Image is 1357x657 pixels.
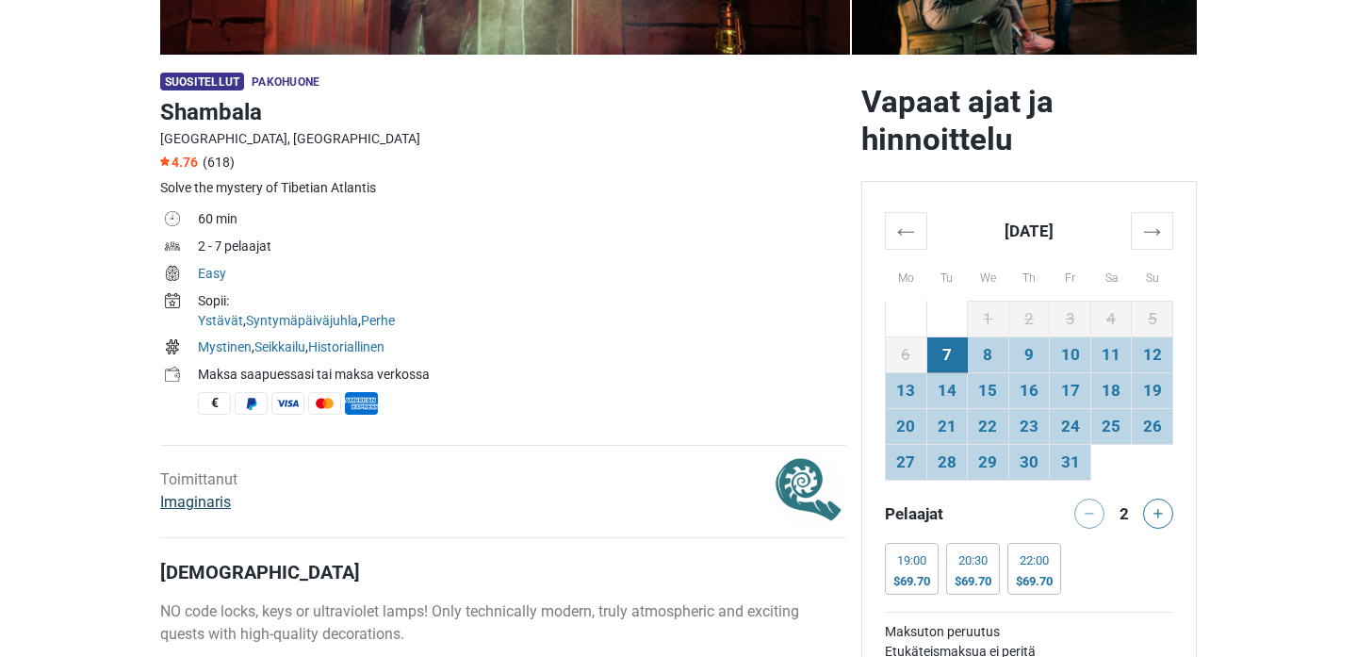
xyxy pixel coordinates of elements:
th: We [968,249,1009,301]
a: Imaginaris [160,493,231,511]
td: , , [198,289,846,336]
td: 1 [968,301,1009,337]
td: 24 [1050,408,1091,444]
div: $69.70 [893,574,930,589]
h2: Vapaat ajat ja hinnoittelu [861,83,1197,158]
td: 26 [1132,408,1173,444]
td: 3 [1050,301,1091,337]
div: Toimittanut [160,468,237,514]
div: Maksa saapuessasi tai maksa verkossa [198,365,846,385]
td: 20 [886,408,927,444]
a: Ystävät [198,313,243,328]
span: (618) [203,155,235,170]
div: 2 [1113,499,1136,525]
td: 2 [1008,301,1050,337]
td: 5 [1132,301,1173,337]
img: Star [160,156,170,166]
span: Pakohuone [252,75,319,89]
td: 60 min [198,207,846,235]
td: 23 [1008,408,1050,444]
div: 22:00 [1016,553,1053,568]
div: [GEOGRAPHIC_DATA], [GEOGRAPHIC_DATA] [160,129,846,149]
span: Suositellut [160,73,244,90]
div: $69.70 [1016,574,1053,589]
td: 2 - 7 pelaajat [198,235,846,262]
td: 17 [1050,372,1091,408]
td: 27 [886,444,927,480]
td: 13 [886,372,927,408]
div: 20:30 [955,553,991,568]
td: 12 [1132,337,1173,372]
p: NO code locks, keys or ultraviolet lamps! Only technically modern, truly atmospheric and exciting... [160,600,846,646]
td: 25 [1090,408,1132,444]
th: Mo [886,249,927,301]
td: 11 [1090,337,1132,372]
td: 10 [1050,337,1091,372]
td: 16 [1008,372,1050,408]
th: [DATE] [926,212,1132,249]
td: 28 [926,444,968,480]
img: 3cec07e9ba5f5bb2l.png [774,455,846,528]
div: Pelaajat [877,499,1029,529]
td: Maksuton peruutus [885,622,1173,642]
a: Syntymäpäiväjuhla [246,313,358,328]
td: 8 [968,337,1009,372]
td: 21 [926,408,968,444]
div: Solve the mystery of Tibetian Atlantis [160,178,846,198]
td: 19 [1132,372,1173,408]
td: , , [198,336,846,363]
a: Historiallinen [308,339,384,354]
div: Sopii: [198,291,846,311]
th: Fr [1050,249,1091,301]
td: 7 [926,337,968,372]
a: Seikkailu [254,339,305,354]
span: MasterCard [308,392,341,415]
span: American Express [345,392,378,415]
div: $69.70 [955,574,991,589]
div: 19:00 [893,553,930,568]
h4: [DEMOGRAPHIC_DATA] [160,561,846,583]
a: Easy [198,266,226,281]
a: Perhe [361,313,395,328]
th: Tu [926,249,968,301]
h1: Shambala [160,95,846,129]
span: PayPal [235,392,268,415]
td: 9 [1008,337,1050,372]
th: → [1132,212,1173,249]
td: 31 [1050,444,1091,480]
td: 22 [968,408,1009,444]
td: 6 [886,337,927,372]
span: Käteinen [198,392,231,415]
td: 4 [1090,301,1132,337]
th: ← [886,212,927,249]
th: Su [1132,249,1173,301]
td: 30 [1008,444,1050,480]
th: Th [1008,249,1050,301]
span: 4.76 [160,155,198,170]
span: Visa [271,392,304,415]
td: 29 [968,444,1009,480]
td: 14 [926,372,968,408]
a: Mystinen [198,339,252,354]
td: 15 [968,372,1009,408]
td: 18 [1090,372,1132,408]
th: Sa [1090,249,1132,301]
